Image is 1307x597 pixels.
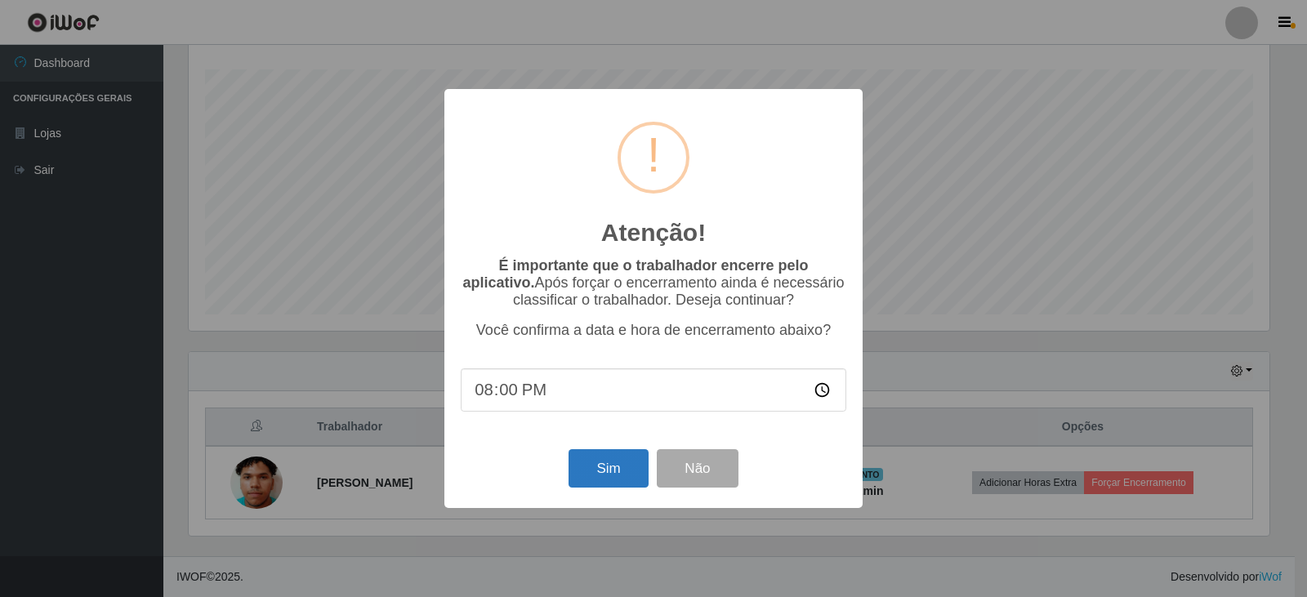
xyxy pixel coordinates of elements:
b: É importante que o trabalhador encerre pelo aplicativo. [462,257,808,291]
p: Após forçar o encerramento ainda é necessário classificar o trabalhador. Deseja continuar? [461,257,846,309]
h2: Atenção! [601,218,706,247]
button: Não [657,449,738,488]
button: Sim [569,449,648,488]
p: Você confirma a data e hora de encerramento abaixo? [461,322,846,339]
